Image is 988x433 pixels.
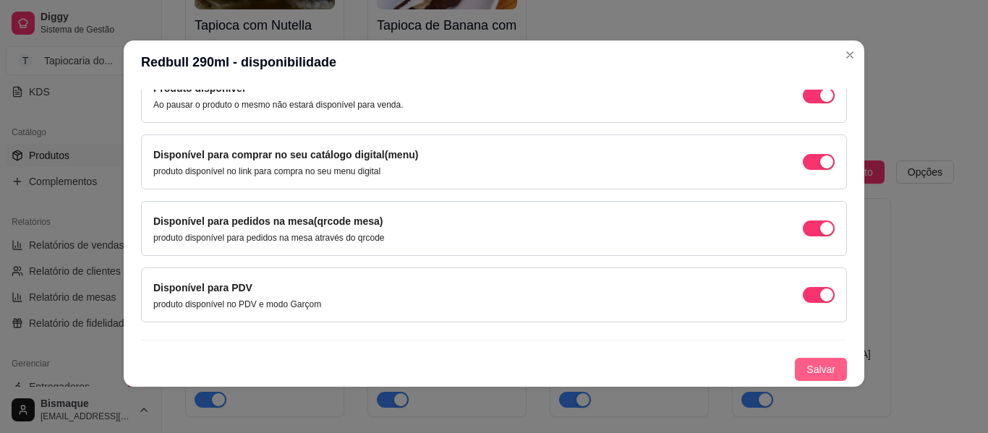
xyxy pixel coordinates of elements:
button: Salvar [795,358,847,381]
label: Disponível para comprar no seu catálogo digital(menu) [153,149,418,160]
label: Disponível para pedidos na mesa(qrcode mesa) [153,215,383,227]
p: Ao pausar o produto o mesmo não estará disponível para venda. [153,99,404,111]
p: produto disponível para pedidos na mesa através do qrcode [153,232,385,244]
button: Close [838,43,861,67]
p: produto disponível no link para compra no seu menu digital [153,166,418,177]
header: Redbull 290ml - disponibilidade [124,40,864,84]
label: Disponível para PDV [153,282,252,293]
span: Salvar [806,361,835,377]
p: produto disponível no PDV e modo Garçom [153,299,321,310]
